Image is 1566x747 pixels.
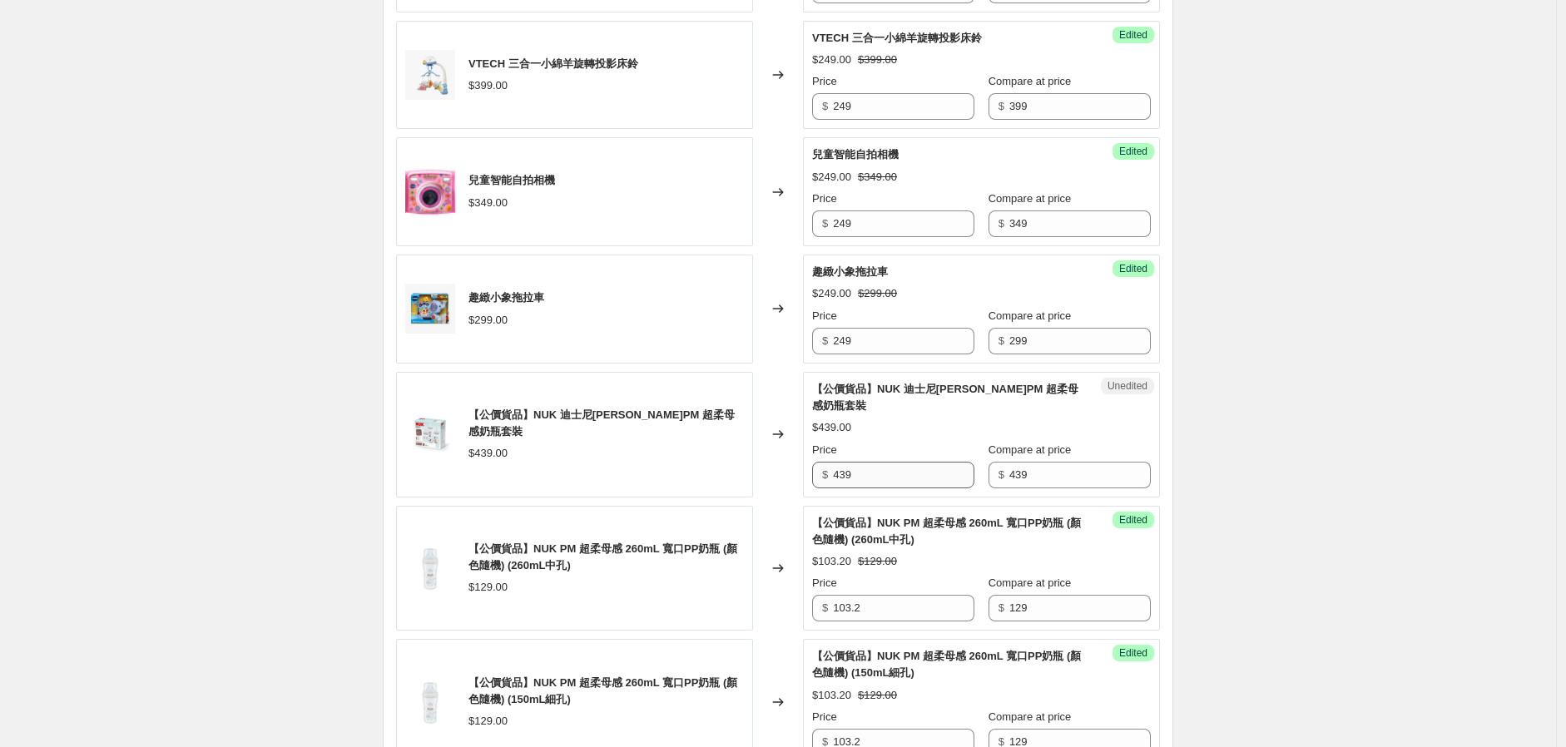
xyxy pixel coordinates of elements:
[989,309,1072,322] span: Compare at price
[468,445,508,462] div: $439.00
[812,192,837,205] span: Price
[858,553,897,570] strike: $129.00
[468,542,737,571] span: 【公價貨品】NUK PM 超柔母感 260mL 寬口PP奶瓶 (顏色隨機) (260mL中孔)
[812,75,837,87] span: Price
[812,710,837,723] span: Price
[812,553,851,570] div: $103.20
[405,677,455,727] img: 10216013_3_80x.png
[812,517,1081,546] span: 【公價貨品】NUK PM 超柔母感 260mL 寬口PP奶瓶 (顏色隨機) (260mL中孔)
[1119,28,1147,42] span: Edited
[405,284,455,334] img: 2023-10-17T142110.617_720x_31d448ba-df57-48dc-866f-6d8802ea2a52_80x.png
[405,50,455,100] img: LullabyLambsMobileFirstPage_900x_66f8551f-903d-4dd2-bad6-5e45b67af73f_80x.webp
[468,57,638,70] span: VTECH 三合一小綿羊旋轉投影床鈴
[822,601,828,614] span: $
[1119,513,1147,527] span: Edited
[999,217,1004,230] span: $
[405,167,455,217] img: 6403485_sd_4d0488d4-acbd-4fa1-a7b0-91da325c1b43_80x.jpg
[1119,145,1147,158] span: Edited
[812,285,851,302] div: $249.00
[812,419,851,436] div: $439.00
[405,409,455,459] img: 10225330_80x.png
[812,576,837,589] span: Price
[468,408,735,438] span: 【公價貨品】NUK 迪士尼[PERSON_NAME]PM 超柔母感奶瓶套裝
[822,100,828,112] span: $
[989,443,1072,456] span: Compare at price
[468,77,508,94] div: $399.00
[999,468,1004,481] span: $
[812,383,1078,412] span: 【公價貨品】NUK 迪士尼[PERSON_NAME]PM 超柔母感奶瓶套裝
[812,265,888,278] span: 趣緻小象拖拉車
[858,687,897,704] strike: $129.00
[989,576,1072,589] span: Compare at price
[822,334,828,347] span: $
[822,468,828,481] span: $
[468,676,737,705] span: 【公價貨品】NUK PM 超柔母感 260mL 寬口PP奶瓶 (顏色隨機) (150mL細孔)
[812,309,837,322] span: Price
[989,710,1072,723] span: Compare at price
[468,291,544,304] span: 趣緻小象拖拉車
[812,650,1081,679] span: 【公價貨品】NUK PM 超柔母感 260mL 寬口PP奶瓶 (顏色隨機) (150mL細孔)
[999,601,1004,614] span: $
[405,543,455,593] img: 10216013_3_80x.png
[999,334,1004,347] span: $
[1108,379,1147,393] span: Unedited
[858,169,897,186] strike: $349.00
[812,687,851,704] div: $103.20
[858,52,897,68] strike: $399.00
[468,579,508,596] div: $129.00
[999,100,1004,112] span: $
[1119,262,1147,275] span: Edited
[822,217,828,230] span: $
[468,713,508,730] div: $129.00
[812,169,851,186] div: $249.00
[812,443,837,456] span: Price
[989,192,1072,205] span: Compare at price
[858,285,897,302] strike: $299.00
[468,312,508,329] div: $299.00
[1119,646,1147,660] span: Edited
[468,195,508,211] div: $349.00
[812,148,899,161] span: 兒童智能自拍相機
[812,32,982,44] span: VTECH 三合一小綿羊旋轉投影床鈴
[812,52,851,68] div: $249.00
[989,75,1072,87] span: Compare at price
[468,174,555,186] span: 兒童智能自拍相機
